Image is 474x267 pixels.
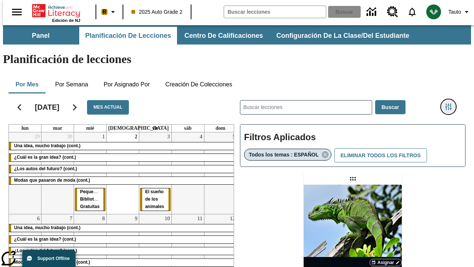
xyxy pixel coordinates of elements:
[75,188,106,211] div: Pequeñas Bibliotecas Gratuitas
[35,103,59,112] h2: [DATE]
[139,132,171,214] td: 3 de octubre de 2025
[9,154,237,161] div: ¿Cuál es la gran idea? (cont.)
[68,214,74,223] a: 7 de octubre de 2025
[74,132,107,214] td: 1 de octubre de 2025
[249,152,319,158] span: Todos los temas : ESPAÑOL
[32,32,50,40] span: Panel
[196,214,204,223] a: 11 de octubre de 2025
[52,18,80,23] span: Edición de NJ
[240,124,465,167] div: Filtros Aplicados
[244,128,461,146] h2: Filtros Aplicados
[133,214,139,223] a: 9 de octubre de 2025
[36,214,41,223] a: 6 de octubre de 2025
[370,259,402,266] button: Asignar Elegir fechas
[14,248,77,253] span: ¿Los autos del futuro? (cont.)
[224,6,326,18] input: Buscar campo
[41,132,74,214] td: 30 de septiembre de 2025
[32,3,80,18] a: Portada
[214,125,227,132] a: domingo
[14,237,76,242] span: ¿Cuál es la gran idea? (cont.)
[10,98,29,117] button: Regresar
[9,142,237,150] div: Una idea, mucho trabajo (cont.)
[49,76,94,93] button: Por semana
[14,143,80,148] span: Una idea, mucho trabajo (cont.)
[20,125,30,132] a: lunes
[37,256,70,261] span: Support Offline
[14,155,76,160] span: ¿Cuál es la gran idea? (cont.)
[33,132,41,141] a: 29 de septiembre de 2025
[107,125,170,132] a: jueves
[178,27,269,44] button: Centro de calificaciones
[383,2,403,22] a: Centro de recursos, Se abrirá en una pestaña nueva.
[6,1,28,23] button: Abrir el menú lateral
[9,259,237,266] div: Modas que pasaron de moda (cont.)
[4,27,78,44] button: Panel
[85,32,171,40] span: Planificación de lecciones
[9,247,237,255] div: ¿Los autos del futuro? (cont.)
[240,100,372,114] input: Buscar lecciones
[276,32,409,40] span: Configuración de la clase/del estudiante
[198,132,204,141] a: 4 de octubre de 2025
[3,52,471,66] h1: Planificación de lecciones
[204,132,237,214] td: 5 de octubre de 2025
[140,188,171,211] div: El sueño de los animales
[51,125,64,132] a: martes
[184,32,263,40] span: Centro de calificaciones
[65,98,84,117] button: Seguir
[163,214,171,223] a: 10 de octubre de 2025
[66,132,74,141] a: 30 de septiembre de 2025
[79,27,177,44] button: Planificación de lecciones
[334,148,427,163] button: Eliminar todos los filtros
[231,132,237,141] a: 5 de octubre de 2025
[107,132,139,214] td: 2 de octubre de 2025
[441,99,456,114] button: Menú lateral de filtros
[270,27,415,44] button: Configuración de la clase/del estudiante
[9,165,237,173] div: ¿Los autos del futuro? (cont.)
[166,132,171,141] a: 3 de octubre de 2025
[448,8,461,16] span: Tauto
[9,236,237,243] div: ¿Cuál es la gran idea? (cont.)
[101,214,106,223] a: 8 de octubre de 2025
[426,4,441,19] img: avatar image
[183,125,193,132] a: sábado
[101,132,106,141] a: 1 de octubre de 2025
[131,8,183,16] span: 2025 Auto Grade 2
[22,250,76,267] button: Support Offline
[377,259,394,266] span: Asignar
[14,166,77,171] span: ¿Los autos del futuro? (cont.)
[445,5,474,19] button: Perfil/Configuración
[159,76,238,93] button: Creación de colecciones
[80,189,104,209] span: Pequeñas Bibliotecas Gratuitas
[98,76,156,93] button: Por asignado por
[3,25,471,44] div: Subbarra de navegación
[375,100,405,115] button: Buscar
[9,132,41,214] td: 29 de septiembre de 2025
[103,7,106,16] span: B
[145,189,164,209] span: El sueño de los animales
[362,2,383,22] a: Centro de información
[422,2,445,22] button: Escoja un nuevo avatar
[85,125,96,132] a: miércoles
[133,132,139,141] a: 2 de octubre de 2025
[3,27,416,44] div: Subbarra de navegación
[151,125,160,132] a: viernes
[403,2,422,22] a: Notificaciones
[14,178,90,183] span: Modas que pasaron de moda (cont.)
[9,224,237,232] div: Una idea, mucho trabajo (cont.)
[87,100,128,115] button: Mes actual
[347,173,359,185] div: Lección arrastrable: Lluvia de iguanas
[171,132,204,214] td: 4 de octubre de 2025
[32,3,80,23] div: Portada
[14,225,80,230] span: Una idea, mucho trabajo (cont.)
[244,149,331,161] div: Eliminar Todos los temas : ESPAÑOL el ítem seleccionado del filtro
[9,76,46,93] button: Por mes
[99,5,120,19] button: Boost El color de la clase es anaranjado claro. Cambiar el color de la clase.
[9,177,237,184] div: Modas que pasaron de moda (cont.)
[228,214,237,223] a: 12 de octubre de 2025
